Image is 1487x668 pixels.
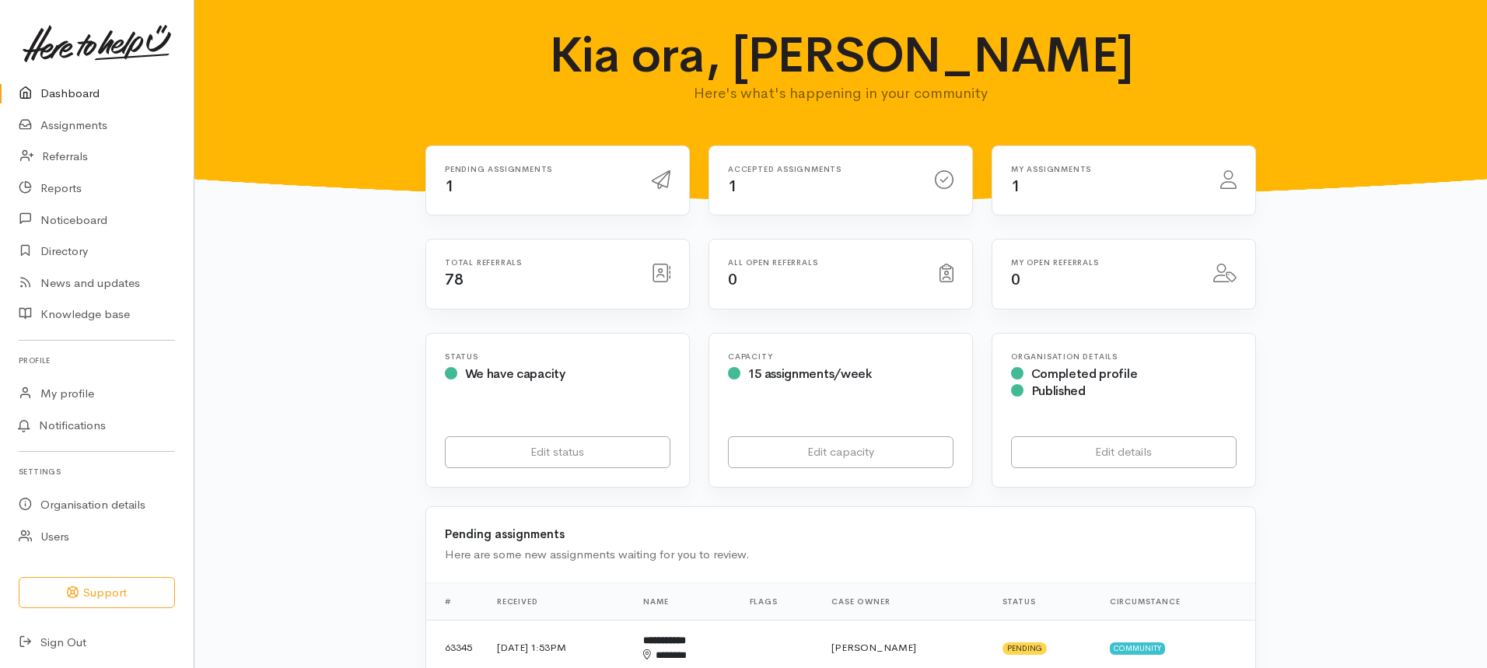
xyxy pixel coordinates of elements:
[728,352,953,361] h6: Capacity
[19,461,175,482] h6: Settings
[426,582,485,620] th: #
[748,365,872,382] span: 15 assignments/week
[728,436,953,468] a: Edit capacity
[728,177,737,196] span: 1
[445,258,633,267] h6: Total referrals
[819,582,989,620] th: Case Owner
[445,165,633,173] h6: Pending assignments
[1031,383,1086,399] span: Published
[1011,270,1020,289] span: 0
[728,165,916,173] h6: Accepted assignments
[728,270,737,289] span: 0
[465,365,565,382] span: We have capacity
[1011,436,1237,468] a: Edit details
[19,577,175,609] button: Support
[728,258,921,267] h6: All open referrals
[1002,642,1047,655] span: Pending
[1011,258,1195,267] h6: My open referrals
[631,582,737,620] th: Name
[485,582,631,620] th: Received
[1097,582,1255,620] th: Circumstance
[19,350,175,371] h6: Profile
[445,177,454,196] span: 1
[1031,365,1138,382] span: Completed profile
[537,82,1146,104] p: Here's what's happening in your community
[1011,177,1020,196] span: 1
[990,582,1097,620] th: Status
[445,546,1237,564] div: Here are some new assignments waiting for you to review.
[737,582,820,620] th: Flags
[445,436,670,468] a: Edit status
[537,28,1146,82] h1: Kia ora, [PERSON_NAME]
[445,352,670,361] h6: Status
[1011,352,1237,361] h6: Organisation Details
[445,526,565,541] b: Pending assignments
[445,270,463,289] span: 78
[1110,642,1165,655] span: Community
[1011,165,1202,173] h6: My assignments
